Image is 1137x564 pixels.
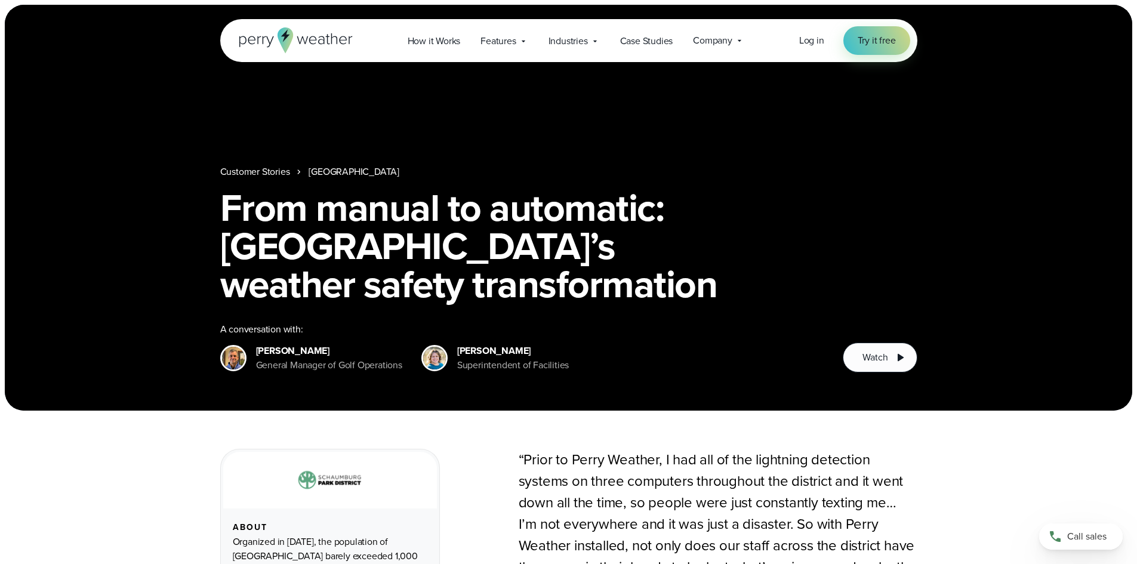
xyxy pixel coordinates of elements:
[549,34,588,48] span: Industries
[843,343,917,372] button: Watch
[457,358,569,372] div: Superintendent of Facilities
[398,29,471,53] a: How it Works
[799,33,824,47] span: Log in
[233,523,427,532] div: About
[220,189,917,303] h1: From manual to automatic: [GEOGRAPHIC_DATA]’s weather safety transformation
[408,34,461,48] span: How it Works
[256,344,402,358] div: [PERSON_NAME]
[858,33,896,48] span: Try it free
[457,344,569,358] div: [PERSON_NAME]
[220,165,917,179] nav: Breadcrumb
[610,29,683,53] a: Case Studies
[1067,529,1107,544] span: Call sales
[220,322,824,337] div: A conversation with:
[290,466,370,494] img: Schaumburg-Park-District-1.svg
[1039,523,1123,550] a: Call sales
[693,33,732,48] span: Company
[222,347,245,369] img: Jon Parsons General Manager of Golf Operations, Schaumburg Golf Club
[220,165,290,179] a: Customer Stories
[843,26,910,55] a: Try it free
[309,165,399,179] a: [GEOGRAPHIC_DATA]
[620,34,673,48] span: Case Studies
[862,350,888,365] span: Watch
[256,358,402,372] div: General Manager of Golf Operations
[799,33,824,48] a: Log in
[480,34,516,48] span: Features
[423,347,446,369] img: Erin Chapa, Superintendent of Facilities Headshot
